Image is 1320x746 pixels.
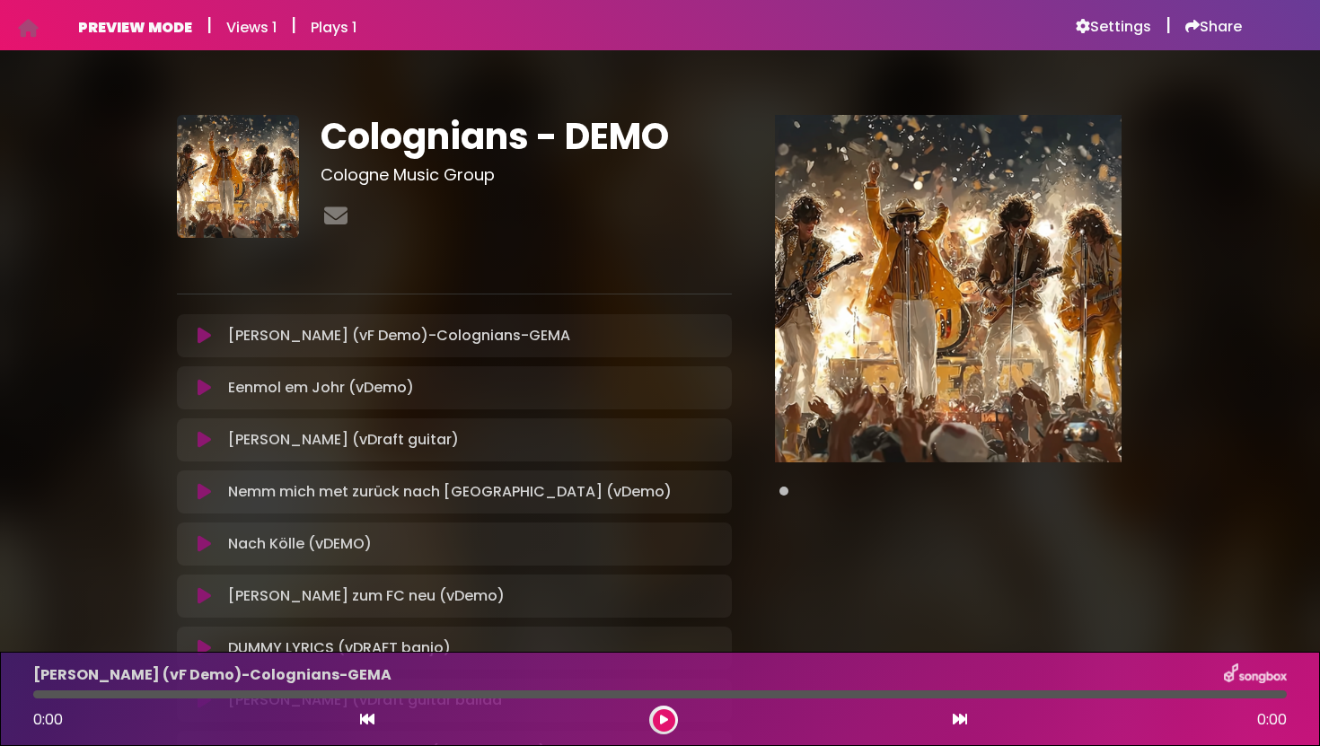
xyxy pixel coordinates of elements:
[1224,663,1287,687] img: songbox-logo-white.png
[1257,709,1287,731] span: 0:00
[1166,14,1171,36] h5: |
[228,533,372,555] p: Nach Kölle (vDEMO)
[228,377,414,399] p: Eenmol em Johr (vDemo)
[228,637,451,659] p: DUMMY LYRICS (vDRAFT banjo)
[775,115,1122,461] img: Main Media
[33,709,63,730] span: 0:00
[78,19,192,36] h6: PREVIEW MODE
[228,429,459,451] p: [PERSON_NAME] (vDraft guitar)
[321,115,731,158] h1: Colognians - DEMO
[321,165,731,185] h3: Cologne Music Group
[291,14,296,36] h5: |
[177,115,299,237] img: 7CvscnJpT4ZgYQDj5s5A
[228,325,570,347] p: [PERSON_NAME] (vF Demo)-Colognians-GEMA
[1076,18,1151,36] a: Settings
[207,14,212,36] h5: |
[228,585,505,607] p: [PERSON_NAME] zum FC neu (vDemo)
[1185,18,1242,36] a: Share
[311,19,356,36] h6: Plays 1
[228,481,672,503] p: Nemm mich met zurück nach [GEOGRAPHIC_DATA] (vDemo)
[226,19,277,36] h6: Views 1
[33,664,392,686] p: [PERSON_NAME] (vF Demo)-Colognians-GEMA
